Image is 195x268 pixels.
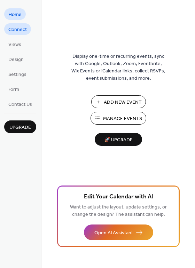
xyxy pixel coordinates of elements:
a: Connect [4,23,31,35]
a: Views [4,38,25,50]
span: Open AI Assistant [94,229,133,237]
span: Form [8,86,19,93]
button: Open AI Assistant [84,224,153,240]
a: Settings [4,68,31,80]
span: Home [8,11,22,18]
span: Design [8,56,24,63]
a: Contact Us [4,98,36,110]
span: 🚀 Upgrade [99,135,138,145]
span: Connect [8,26,27,33]
a: Home [4,8,26,20]
a: Form [4,83,23,95]
span: Manage Events [103,115,142,123]
button: Upgrade [4,120,36,133]
a: Design [4,53,28,65]
span: Edit Your Calendar with AI [84,192,153,202]
span: Want to adjust the layout, update settings, or change the design? The assistant can help. [70,203,167,219]
button: Manage Events [91,112,146,125]
span: Views [8,41,21,48]
button: 🚀 Upgrade [95,133,142,146]
span: Settings [8,71,26,78]
span: Upgrade [9,124,31,131]
span: Display one-time or recurring events, sync with Google, Outlook, Zoom, Eventbrite, Wix Events or ... [71,53,165,82]
span: Contact Us [8,101,32,108]
span: Add New Event [104,99,142,106]
button: Add New Event [91,95,146,108]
